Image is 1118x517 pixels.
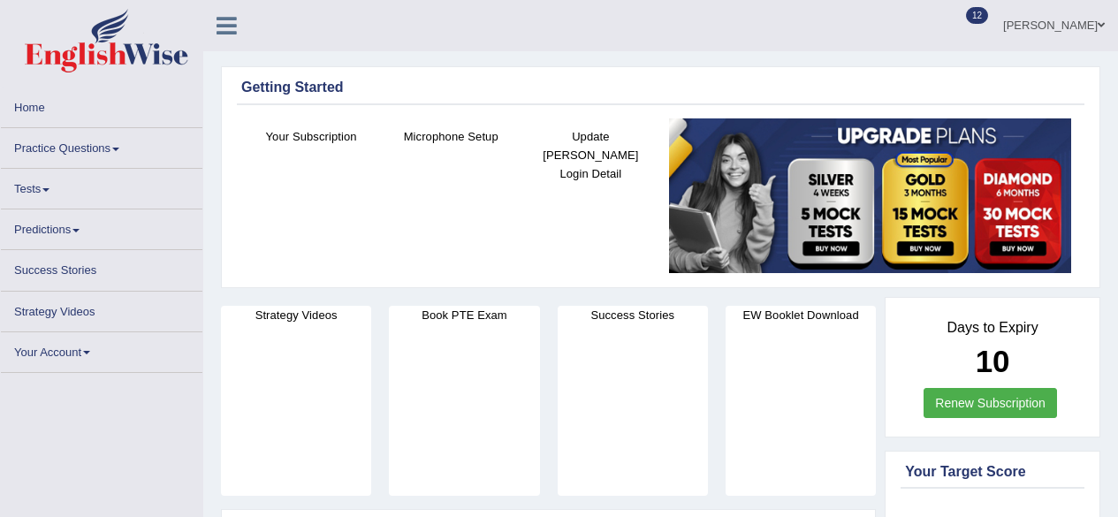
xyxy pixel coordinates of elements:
h4: Days to Expiry [905,320,1080,336]
h4: Strategy Videos [221,306,371,324]
a: Success Stories [1,250,202,285]
a: Tests [1,169,202,203]
a: Renew Subscription [924,388,1057,418]
img: small5.jpg [669,118,1071,274]
h4: EW Booklet Download [726,306,876,324]
h4: Update [PERSON_NAME] Login Detail [529,127,651,183]
a: Practice Questions [1,128,202,163]
span: 12 [966,7,988,24]
a: Predictions [1,209,202,244]
a: Your Account [1,332,202,367]
h4: Microphone Setup [390,127,512,146]
h4: Success Stories [558,306,708,324]
a: Strategy Videos [1,292,202,326]
div: Your Target Score [905,461,1080,483]
div: Getting Started [241,77,1080,98]
a: Home [1,87,202,122]
h4: Book PTE Exam [389,306,539,324]
h4: Your Subscription [250,127,372,146]
b: 10 [976,344,1010,378]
